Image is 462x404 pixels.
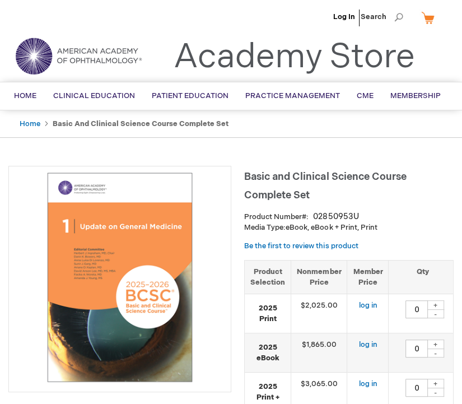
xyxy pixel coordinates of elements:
[405,300,428,318] input: Qty
[358,340,377,349] a: log in
[174,37,415,77] a: Academy Store
[357,91,374,100] span: CME
[15,172,225,383] img: Basic and Clinical Science Course Complete Set
[244,171,406,201] span: Basic and Clinical Science Course Complete Set
[20,119,40,128] a: Home
[427,300,444,310] div: +
[244,222,454,233] p: eBook, eBook + Print, Print
[244,223,286,232] strong: Media Type:
[427,340,444,349] div: +
[427,309,444,318] div: -
[291,333,347,373] td: $1,865.00
[250,303,285,324] strong: 2025 Print
[53,119,228,128] strong: Basic and Clinical Science Course Complete Set
[358,301,377,310] a: log in
[333,12,355,21] a: Log In
[347,260,389,294] th: Member Price
[389,260,456,294] th: Qty
[291,294,347,333] td: $2,025.00
[358,379,377,388] a: log in
[14,91,36,100] span: Home
[244,242,358,250] a: Be the first to review this product
[250,342,285,363] strong: 2025 eBook
[245,260,291,294] th: Product Selection
[427,379,444,388] div: +
[361,6,403,28] span: Search
[390,91,441,100] span: Membership
[427,349,444,357] div: -
[244,212,309,221] strong: Product Number
[313,211,358,222] div: 02850953U
[291,260,347,294] th: Nonmember Price
[405,340,428,357] input: Qty
[405,379,428,397] input: Qty
[427,388,444,397] div: -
